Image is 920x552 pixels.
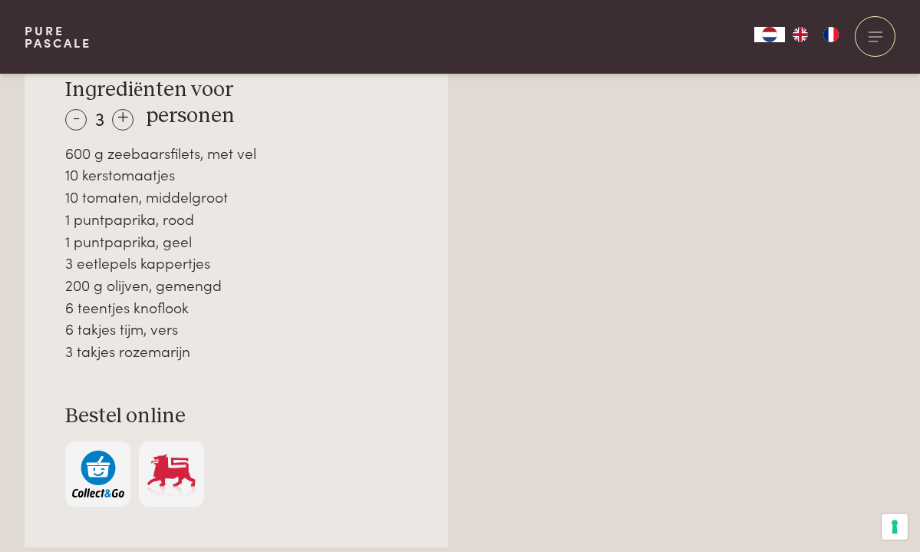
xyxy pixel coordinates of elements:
[72,451,124,497] img: c308188babc36a3a401bcb5cb7e020f4d5ab42f7cacd8327e500463a43eeb86c.svg
[146,105,235,127] span: personen
[65,403,407,430] h3: Bestel online
[112,109,134,131] div: +
[65,142,407,164] div: 600 g zeebaarsfilets, met vel
[25,25,91,49] a: PurePascale
[95,105,104,131] span: 3
[785,27,846,42] ul: Language list
[785,27,816,42] a: EN
[754,27,785,42] div: Language
[65,296,407,319] div: 6 teentjes knoflook
[754,27,785,42] a: NL
[65,318,407,340] div: 6 takjes tijm, vers
[816,27,846,42] a: FR
[65,274,407,296] div: 200 g olijven, gemengd
[65,109,87,131] div: -
[882,514,908,540] button: Uw voorkeuren voor toestemming voor trackingtechnologieën
[65,230,407,253] div: 1 puntpaprika, geel
[65,186,407,208] div: 10 tomaten, middelgroot
[65,340,407,362] div: 3 takjes rozemarijn
[754,27,846,42] aside: Language selected: Nederlands
[65,164,407,186] div: 10 kerstomaatjes
[65,79,233,101] span: Ingrediënten voor
[65,252,407,274] div: 3 eetlepels kappertjes
[145,451,197,497] img: Delhaize
[65,208,407,230] div: 1 puntpaprika, rood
